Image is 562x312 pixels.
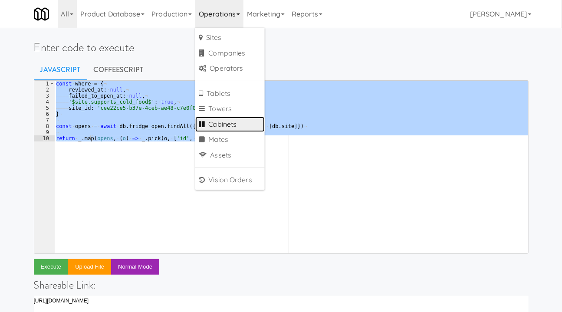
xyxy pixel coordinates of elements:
[34,99,55,105] div: 4
[34,41,529,54] h1: Enter code to execute
[195,172,265,188] a: Vision Orders
[34,105,55,111] div: 5
[34,59,87,81] a: Javascript
[34,129,55,135] div: 9
[34,117,55,123] div: 7
[34,123,55,129] div: 8
[34,81,55,87] div: 1
[111,259,159,275] button: Normal Mode
[195,148,265,163] a: Assets
[87,59,150,81] a: CoffeeScript
[68,259,111,275] button: Upload file
[195,46,265,61] a: Companies
[34,135,55,141] div: 10
[195,101,265,117] a: Towers
[195,86,265,102] a: Tablets
[195,61,265,76] a: Operators
[34,87,55,93] div: 2
[34,259,69,275] button: Execute
[34,93,55,99] div: 3
[195,30,265,46] a: Sites
[34,111,55,117] div: 6
[195,117,265,132] a: Cabinets
[195,132,265,148] a: Mates
[34,7,49,22] img: Micromart
[34,279,529,291] h4: Shareable Link:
